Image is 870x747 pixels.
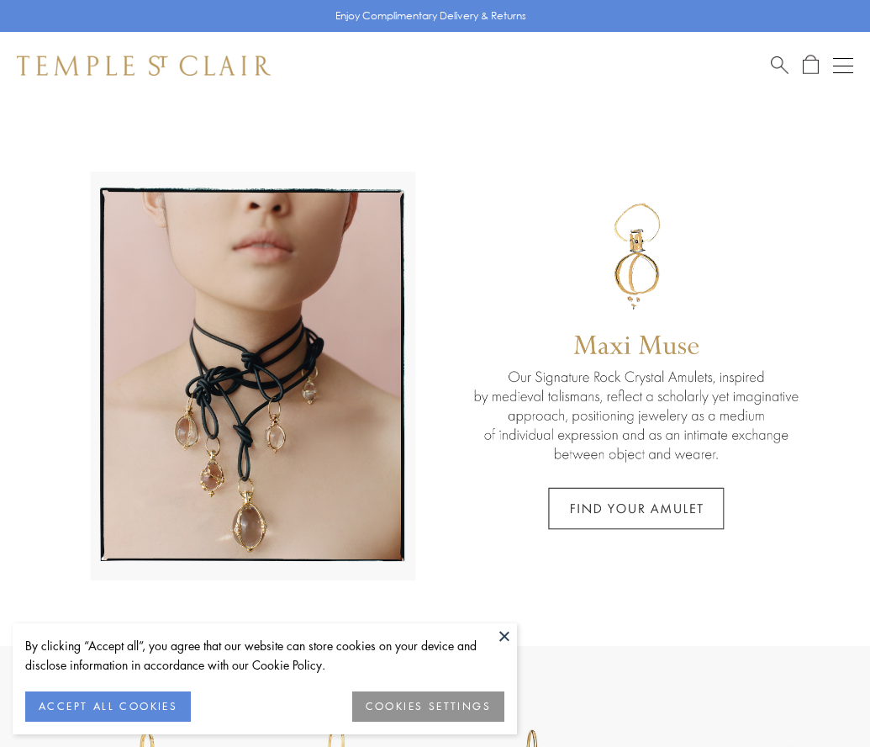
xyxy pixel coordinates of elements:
p: Enjoy Complimentary Delivery & Returns [335,8,526,24]
button: COOKIES SETTINGS [352,691,504,722]
button: ACCEPT ALL COOKIES [25,691,191,722]
a: Open Shopping Bag [803,55,819,76]
a: Search [771,55,788,76]
img: Temple St. Clair [17,56,271,76]
div: By clicking “Accept all”, you agree that our website can store cookies on your device and disclos... [25,636,504,675]
button: Open navigation [833,56,853,76]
